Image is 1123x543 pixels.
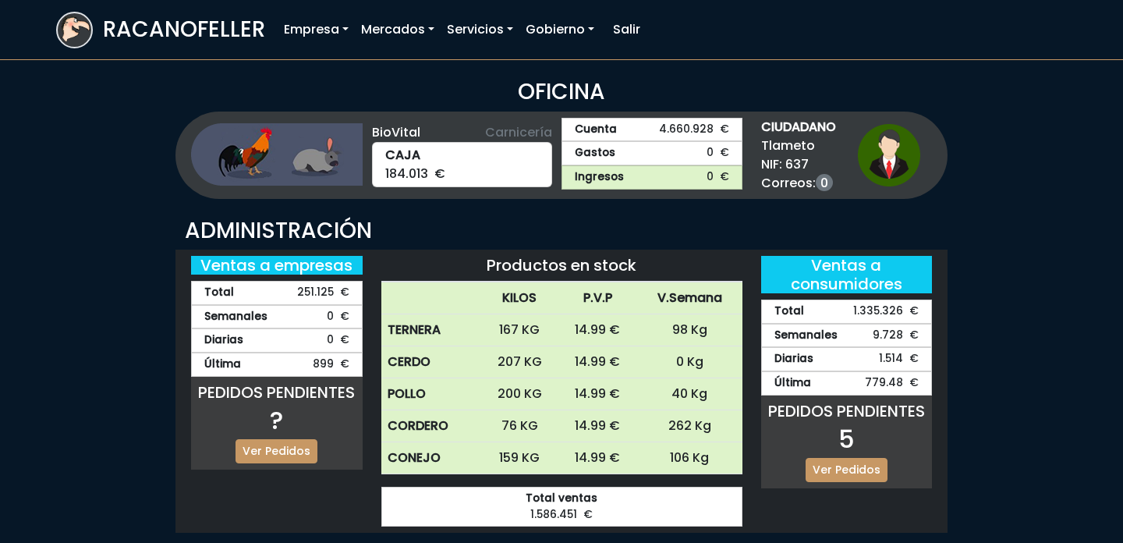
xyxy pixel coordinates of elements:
strong: Diarias [204,332,243,349]
span: 5 [838,421,855,456]
td: 106 Kg [637,442,742,474]
h5: Productos en stock [381,256,742,275]
h5: Ventas a empresas [191,256,363,275]
div: 1.586.451 € [381,487,742,527]
strong: Semanales [204,309,267,325]
h5: PEDIDOS PENDIENTES [191,383,363,402]
td: 200 KG [481,378,558,410]
div: 9.728 € [761,324,933,348]
strong: Total [774,303,804,320]
td: 14.99 € [558,346,637,378]
a: Salir [607,14,647,45]
td: 98 Kg [637,314,742,346]
strong: Ingresos [575,169,624,186]
strong: Gastos [575,145,615,161]
strong: Total ventas [395,491,729,507]
th: V.Semana [637,282,742,314]
a: Gobierno [519,14,600,45]
td: 262 Kg [637,410,742,442]
th: KILOS [481,282,558,314]
td: 14.99 € [558,410,637,442]
h3: OFICINA [56,79,1067,105]
h3: RACANOFELLER [103,16,265,43]
th: CORDERO [381,410,481,442]
div: 0 € [191,305,363,329]
a: Mercados [355,14,441,45]
h5: Ventas a consumidores [761,256,933,293]
strong: Última [774,375,811,392]
th: POLLO [381,378,481,410]
td: 159 KG [481,442,558,474]
a: Cuenta4.660.928 € [561,118,742,142]
div: 1.335.326 € [761,300,933,324]
a: RACANOFELLER [56,8,265,52]
td: 167 KG [481,314,558,346]
th: CONEJO [381,442,481,474]
a: Ver Pedidos [236,439,317,463]
td: 40 Kg [637,378,742,410]
div: 899 € [191,353,363,377]
span: Correos: [761,174,836,193]
strong: Semanales [774,328,838,344]
div: 184.013 € [372,142,553,187]
span: ? [270,403,283,438]
td: 14.99 € [558,378,637,410]
span: NIF: 637 [761,155,836,174]
img: logoracarojo.png [58,13,91,43]
a: Empresa [278,14,355,45]
span: Tlameto [761,137,836,155]
strong: Diarias [774,351,813,367]
a: Ver Pedidos [806,458,887,482]
strong: Cuenta [575,122,617,138]
span: Carnicería [485,123,552,142]
h5: PEDIDOS PENDIENTES [761,402,933,421]
td: 0 Kg [637,346,742,378]
td: 76 KG [481,410,558,442]
h3: ADMINISTRACIÓN [185,218,938,244]
th: P.V.P [558,282,637,314]
a: Ingresos0 € [561,165,742,190]
div: 1.514 € [761,347,933,371]
td: 14.99 € [558,442,637,474]
img: ganaderia.png [191,123,363,186]
strong: Última [204,357,241,373]
th: TERNERA [381,314,481,346]
td: 14.99 € [558,314,637,346]
a: Gastos0 € [561,141,742,165]
a: 0 [816,174,833,191]
div: BioVital [372,123,553,142]
a: Servicios [441,14,519,45]
div: 0 € [191,328,363,353]
th: CERDO [381,346,481,378]
img: ciudadano1.png [858,124,920,186]
strong: CIUDADANO [761,118,836,137]
strong: Total [204,285,234,301]
div: 251.125 € [191,281,363,305]
div: 779.48 € [761,371,933,396]
strong: CAJA [385,146,540,165]
td: 207 KG [481,346,558,378]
